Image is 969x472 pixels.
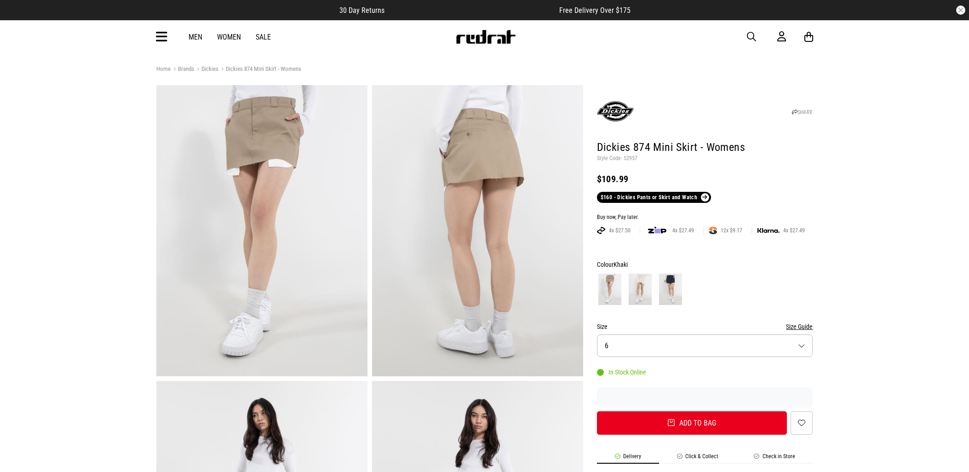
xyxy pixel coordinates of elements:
button: Size Guide [786,321,813,332]
a: Women [217,33,241,41]
button: Add to bag [597,411,787,435]
div: Buy now, Pay later. [597,214,813,221]
span: 30 Day Returns [339,6,384,15]
li: Click & Collect [659,453,736,464]
span: 4x $27.49 [780,227,808,234]
img: SPLITPAY [709,227,717,234]
a: Dickies [194,65,218,74]
div: Colour [597,259,813,270]
a: Home [156,65,171,72]
a: Sale [256,33,271,41]
div: $109.99 [597,173,813,184]
span: Khaki [614,261,628,268]
img: zip [648,226,666,235]
div: Size [597,321,813,332]
span: 4x $27.50 [605,227,634,234]
iframe: Customer reviews powered by Trustpilot [597,393,813,402]
img: Dickies [597,93,634,130]
img: Dickies 874 Mini Skirt - Womens in Brown [372,85,583,376]
a: $160 - Dickies Pants or Skirt and Watch [597,192,711,203]
img: AFTERPAY [597,227,605,234]
img: KLARNA [757,228,780,233]
img: Bone [629,274,652,305]
iframe: Customer reviews powered by Trustpilot [403,6,541,15]
li: Check in Store [736,453,813,464]
a: Brands [171,65,194,74]
p: Style Code: 52957 [597,155,813,162]
a: Dickies 874 Mini Skirt - Womens [218,65,301,74]
span: Free Delivery Over $175 [559,6,631,15]
span: 4x $27.49 [669,227,698,234]
a: Men [189,33,202,41]
img: Dickies 874 Mini Skirt - Womens in Brown [156,85,367,376]
img: Khaki [598,274,621,305]
li: Delivery [597,453,659,464]
a: SHARE [792,109,813,115]
h1: Dickies 874 Mini Skirt - Womens [597,140,813,155]
button: 6 [597,334,813,357]
img: Redrat logo [455,30,516,44]
img: Dark Navy [659,274,682,305]
span: 6 [605,341,608,350]
div: In Stock Online [597,368,646,376]
span: 12x $9.17 [717,227,746,234]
